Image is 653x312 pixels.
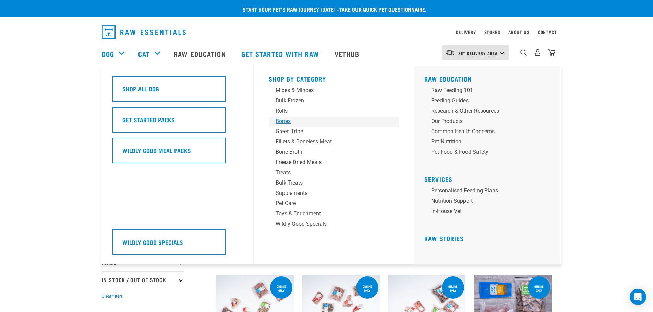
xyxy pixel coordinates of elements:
[269,148,399,158] a: Bone Broth
[528,281,550,296] div: online only
[548,49,555,56] img: home-icon@2x.png
[276,169,383,177] div: Treats
[424,148,555,158] a: Pet Food & Food Safety
[269,117,399,127] a: Bones
[424,237,464,240] a: Raw Stories
[538,31,557,33] a: Contact
[122,146,191,155] h5: Wildly Good Meal Packs
[167,40,234,67] a: Raw Education
[431,117,538,125] div: Our Products
[276,97,383,105] div: Bulk Frozen
[424,107,555,117] a: Research & Other Resources
[112,107,243,138] a: Get Started Packs
[269,210,399,220] a: Toys & Enrichment
[112,76,243,107] a: Shop All Dog
[431,148,538,156] div: Pet Food & Food Safety
[102,293,123,299] button: Clear filters
[276,189,383,197] div: Supplements
[431,138,538,146] div: Pet Nutrition
[534,49,541,56] img: user.png
[431,86,538,95] div: Raw Feeding 101
[102,271,184,288] p: In Stock / Out Of Stock
[442,281,464,296] div: Online Only
[276,158,383,166] div: Freeze Dried Meals
[276,138,383,146] div: Fillets & Boneless Meat
[276,179,383,187] div: Bulk Treats
[424,187,555,197] a: Personalised Feeding Plans
[102,25,186,39] img: Raw Essentials Logo
[484,31,500,33] a: Stores
[431,97,538,105] div: Feeding Guides
[424,127,555,138] a: Common Health Concerns
[269,199,399,210] a: Pet Care
[456,31,476,33] a: Delivery
[424,207,555,217] a: In-house vet
[102,49,114,59] a: Dog
[138,49,150,59] a: Cat
[112,229,243,260] a: Wildly Good Specials
[431,127,538,136] div: Common Health Concerns
[424,97,555,107] a: Feeding Guides
[520,49,527,56] img: home-icon-1@2x.png
[276,117,383,125] div: Bones
[276,148,383,156] div: Bone Broth
[122,84,159,93] h5: Shop All Dog
[276,86,383,95] div: Mixes & Minces
[424,176,555,181] h5: Services
[269,107,399,117] a: Rolls
[112,138,243,169] a: Wildly Good Meal Packs
[234,40,328,67] a: Get started with Raw
[424,86,555,97] a: Raw Feeding 101
[269,75,399,81] h5: Shop By Category
[269,97,399,107] a: Bulk Frozen
[630,289,646,305] div: Open Intercom Messenger
[269,169,399,179] a: Treats
[122,238,183,247] h5: Wildly Good Specials
[276,210,383,218] div: Toys & Enrichment
[508,31,529,33] a: About Us
[122,115,175,124] h5: Get Started Packs
[458,52,498,54] span: Set Delivery Area
[269,189,399,199] a: Supplements
[339,8,426,11] a: take our quick pet questionnaire.
[424,197,555,207] a: Nutrition Support
[424,77,472,80] a: Raw Education
[424,138,555,148] a: Pet Nutrition
[269,127,399,138] a: Green Tripe
[276,199,383,208] div: Pet Care
[431,107,538,115] div: Research & Other Resources
[269,179,399,189] a: Bulk Treats
[446,50,455,56] img: van-moving.png
[269,158,399,169] a: Freeze Dried Meals
[356,281,378,296] div: Online Only
[96,23,557,42] nav: dropdown navigation
[269,220,399,230] a: Wildly Good Specials
[269,138,399,148] a: Fillets & Boneless Meat
[328,40,368,67] a: Vethub
[270,281,292,296] div: Online Only
[276,220,383,228] div: Wildly Good Specials
[276,127,383,136] div: Green Tripe
[276,107,383,115] div: Rolls
[269,86,399,97] a: Mixes & Minces
[424,117,555,127] a: Our Products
